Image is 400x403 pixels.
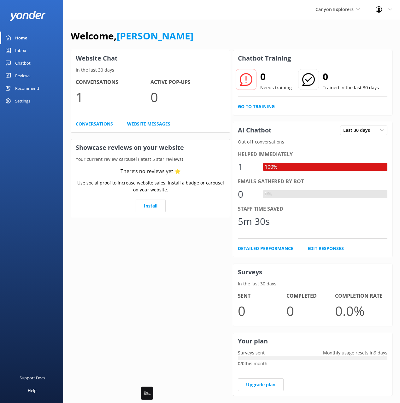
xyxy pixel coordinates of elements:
[15,32,27,44] div: Home
[76,86,150,108] p: 1
[263,163,279,171] div: 100%
[76,179,225,194] p: Use social proof to increase website sales. Install a badge or carousel on your website.
[260,69,292,84] h2: 0
[238,205,387,213] div: Staff time saved
[238,245,293,252] a: Detailed Performance
[15,57,31,69] div: Chatbot
[238,292,286,300] h4: Sent
[121,167,181,176] div: There’s no reviews yet ⭐
[335,292,384,300] h4: Completion Rate
[308,245,344,252] a: Edit Responses
[343,127,374,134] span: Last 30 days
[71,139,230,156] h3: Showcase reviews on your website
[117,29,193,42] a: [PERSON_NAME]
[233,333,392,349] h3: Your plan
[15,44,26,57] div: Inbox
[233,264,392,280] h3: Surveys
[20,371,45,384] div: Support Docs
[15,95,30,107] div: Settings
[127,120,170,127] a: Website Messages
[238,159,257,174] div: 1
[15,82,39,95] div: Recommend
[28,384,37,397] div: Help
[238,378,284,391] a: Upgrade plan
[323,69,379,84] h2: 0
[15,69,30,82] div: Reviews
[233,280,392,287] p: In the last 30 days
[9,11,46,21] img: yonder-white-logo.png
[318,349,392,356] p: Monthly usage resets in 9 days
[286,300,335,321] p: 0
[71,28,193,44] h1: Welcome,
[71,67,230,73] p: In the last 30 days
[71,50,230,67] h3: Website Chat
[136,200,166,212] a: Install
[71,156,230,163] p: Your current review carousel (latest 5 star reviews)
[260,84,292,91] p: Needs training
[238,360,387,367] p: 0 / 0 this month
[323,84,379,91] p: Trained in the last 30 days
[238,103,275,110] a: Go to Training
[233,122,276,138] h3: AI Chatbot
[263,190,273,198] div: 0%
[233,138,392,145] p: Out of 1 conversations
[233,349,269,356] p: Surveys sent
[238,300,286,321] p: 0
[238,178,387,186] div: Emails gathered by bot
[238,214,270,229] div: 5m 30s
[335,300,384,321] p: 0.0 %
[76,78,150,86] h4: Conversations
[76,120,113,127] a: Conversations
[150,78,225,86] h4: Active Pop-ups
[150,86,225,108] p: 0
[233,50,296,67] h3: Chatbot Training
[238,150,387,159] div: Helped immediately
[315,6,354,12] span: Canyon Explorers
[286,292,335,300] h4: Completed
[238,187,257,202] div: 0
